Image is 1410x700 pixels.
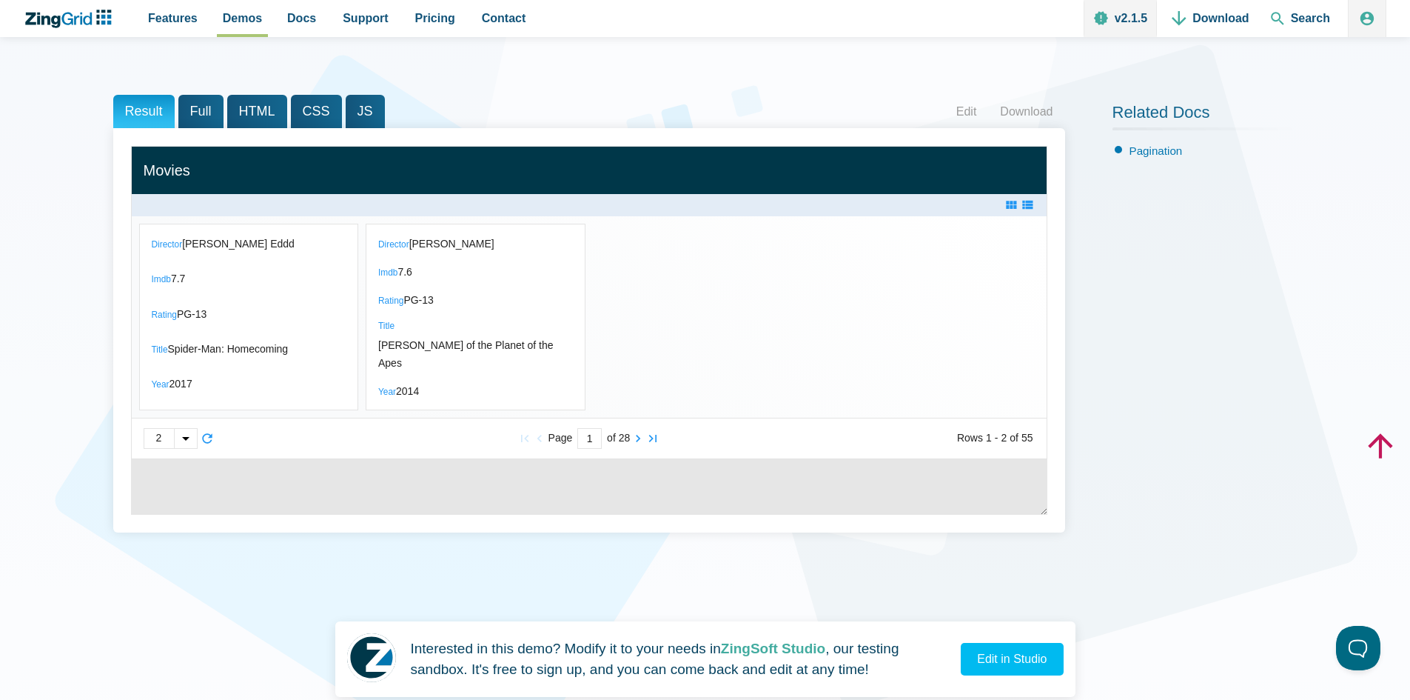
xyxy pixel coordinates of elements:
[287,8,316,28] span: Docs
[24,10,119,28] a: ZingChart Logo. Click to return to the homepage
[113,95,175,128] span: Result
[961,643,1063,676] a: Edit in Studio
[409,233,494,256] div: [PERSON_NAME]
[957,434,983,442] zg-text: Rows
[577,428,602,449] input: Current Page
[1020,198,1035,213] zg-button: layoutrow
[182,233,295,256] div: [PERSON_NAME] Eddd
[517,431,532,446] zg-button: firstpage
[152,310,177,320] span: Rating
[415,8,455,28] span: Pricing
[144,158,1035,183] div: Movies
[1112,102,1297,130] h2: Related Docs
[378,296,403,306] span: Rating
[169,373,192,396] div: 2017
[548,434,573,442] zg-text: Page
[1021,434,1033,442] zg-text: 55
[291,95,342,128] span: CSS
[378,239,409,250] span: Director
[148,8,198,28] span: Features
[619,434,631,442] zg-text: 28
[152,379,169,390] span: Year
[171,268,185,290] div: 7.7
[988,101,1064,123] a: Download
[607,434,616,442] zg-text: of
[178,95,224,128] span: Full
[1001,434,1007,442] zg-text: 2
[227,95,287,128] span: HTML
[152,239,183,250] span: Director
[995,434,998,442] zg-text: -
[152,344,168,355] span: Title
[378,335,563,375] div: [PERSON_NAME] of the Planet of the Apes
[1004,198,1018,213] zg-button: layoutcard
[944,101,989,123] a: Edit
[223,8,262,28] span: Demos
[986,434,992,442] zg-text: 1
[177,304,207,326] div: PG-13
[1129,144,1183,157] a: Pagination
[411,639,950,681] p: Interested in this demo? Modify it to your needs in , our testing sandbox. It's free to sign up, ...
[152,274,171,284] span: Imdb
[168,339,289,361] div: Spider-Man: Homecoming
[144,429,174,448] div: 2
[721,641,825,656] strong: ZingSoft Studio
[378,321,395,331] span: Title
[631,431,645,446] zg-button: nextpage
[1336,626,1380,670] iframe: Help Scout Beacon - Open
[482,8,526,28] span: Contact
[403,290,433,312] div: PG-13
[396,381,419,403] div: 2014
[532,431,547,446] zg-button: prevpage
[397,261,412,284] div: 7.6
[645,431,660,446] zg-button: lastpage
[346,95,385,128] span: JS
[200,431,215,446] zg-button: reload
[1010,434,1018,442] zg-text: of
[378,267,397,278] span: Imdb
[378,387,396,397] span: Year
[343,8,388,28] span: Support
